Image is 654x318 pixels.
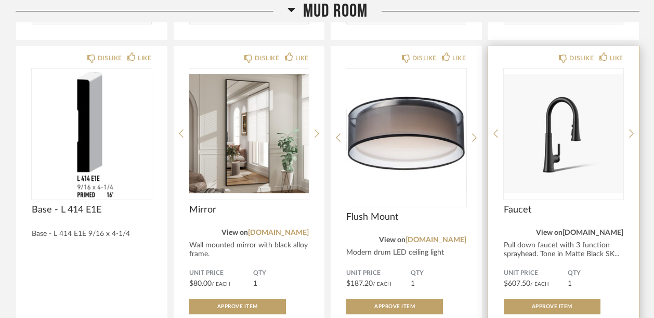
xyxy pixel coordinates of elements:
[452,53,466,63] div: LIKE
[379,236,406,244] span: View on
[532,304,572,309] span: Approve Item
[504,204,624,216] span: Faucet
[32,204,152,216] span: Base - L 414 E1E
[189,280,212,287] span: $80.00
[610,53,623,63] div: LIKE
[189,299,286,314] button: Approve Item
[221,229,248,236] span: View on
[138,53,151,63] div: LIKE
[346,69,466,198] img: undefined
[346,69,466,198] div: 0
[253,269,309,277] span: QTY
[32,69,152,198] img: undefined
[504,69,624,198] img: undefined
[504,280,530,287] span: $607.50
[411,280,415,287] span: 1
[98,53,122,63] div: DISLIKE
[530,282,549,287] span: / Each
[212,282,230,287] span: / Each
[412,53,437,63] div: DISLIKE
[346,211,466,223] span: Flush Mount
[253,280,257,287] span: 1
[563,229,623,236] a: [DOMAIN_NAME]
[406,236,466,244] a: [DOMAIN_NAME]
[32,230,152,239] div: Base - L 414 E1E 9/16 x 4-1/4
[536,229,563,236] span: View on
[346,299,443,314] button: Approve Item
[189,241,309,259] div: Wall mounted mirror with black alloy frame.
[373,282,391,287] span: / Each
[189,69,309,198] img: undefined
[374,304,415,309] span: Approve Item
[568,269,623,277] span: QTY
[568,280,572,287] span: 1
[346,269,411,277] span: Unit Price
[295,53,309,63] div: LIKE
[189,269,254,277] span: Unit Price
[346,248,466,257] div: Modern drum LED ceiling light
[504,241,624,259] div: Pull down faucet with 3 function sprayhead. Tone in Matte Black SK...
[504,269,568,277] span: Unit Price
[255,53,279,63] div: DISLIKE
[569,53,594,63] div: DISLIKE
[189,204,309,216] span: Mirror
[217,304,258,309] span: Approve Item
[248,229,309,236] a: [DOMAIN_NAME]
[346,280,373,287] span: $187.20
[504,299,600,314] button: Approve Item
[411,269,466,277] span: QTY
